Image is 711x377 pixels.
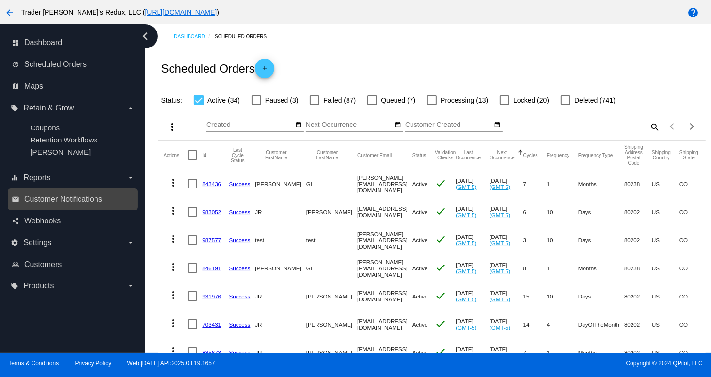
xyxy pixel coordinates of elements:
[357,226,412,254] mat-cell: [PERSON_NAME][EMAIL_ADDRESS][DOMAIN_NAME]
[255,170,306,198] mat-cell: [PERSON_NAME]
[381,94,415,106] span: Queued (7)
[357,198,412,226] mat-cell: [EMAIL_ADDRESS][DOMAIN_NAME]
[127,282,135,290] i: arrow_drop_down
[306,121,393,129] input: Next Occurrence
[161,59,274,78] h2: Scheduled Orders
[4,7,16,18] mat-icon: arrow_back
[547,282,578,310] mat-cell: 10
[202,293,221,299] a: 931976
[547,198,578,226] mat-cell: 10
[412,181,428,187] span: Active
[24,195,102,204] span: Customer Notifications
[490,254,523,282] mat-cell: [DATE]
[547,170,578,198] mat-cell: 1
[12,213,135,229] a: share Webhooks
[265,94,298,106] span: Paused (3)
[145,8,217,16] a: [URL][DOMAIN_NAME]
[229,237,251,243] a: Success
[202,237,221,243] a: 987577
[405,121,492,129] input: Customer Created
[523,226,547,254] mat-cell: 3
[11,282,18,290] i: local_offer
[682,117,702,136] button: Next page
[163,141,188,170] mat-header-cell: Actions
[166,121,178,133] mat-icon: more_vert
[229,349,251,356] a: Success
[255,282,306,310] mat-cell: JR
[229,181,251,187] a: Success
[395,121,401,129] mat-icon: date_range
[30,124,60,132] span: Coupons
[679,198,707,226] mat-cell: CO
[435,262,446,273] mat-icon: check
[490,282,523,310] mat-cell: [DATE]
[167,346,179,357] mat-icon: more_vert
[490,352,510,359] a: (GMT-5)
[547,338,578,366] mat-cell: 1
[202,209,221,215] a: 983052
[206,121,294,129] input: Created
[490,150,515,160] button: Change sorting for NextOccurrenceUtc
[412,209,428,215] span: Active
[624,338,652,366] mat-cell: 80202
[679,226,707,254] mat-cell: CO
[12,57,135,72] a: update Scheduled Orders
[11,104,18,112] i: local_offer
[435,177,446,189] mat-icon: check
[513,94,549,106] span: Locked (20)
[12,39,19,47] i: dashboard
[174,29,215,44] a: Dashboard
[202,152,206,158] button: Change sorting for Id
[255,226,306,254] mat-cell: test
[127,360,215,367] a: Web:[DATE] API:2025.08.19.1657
[357,254,412,282] mat-cell: [PERSON_NAME][EMAIL_ADDRESS][DOMAIN_NAME]
[490,212,510,218] a: (GMT-5)
[364,360,703,367] span: Copyright © 2024 QPilot, LLC
[679,282,707,310] mat-cell: CO
[306,254,357,282] mat-cell: GL
[30,148,91,156] a: [PERSON_NAME]
[435,318,446,330] mat-icon: check
[357,282,412,310] mat-cell: [EMAIL_ADDRESS][DOMAIN_NAME]
[167,261,179,273] mat-icon: more_vert
[412,349,428,356] span: Active
[547,254,578,282] mat-cell: 1
[306,198,357,226] mat-cell: [PERSON_NAME]
[435,205,446,217] mat-icon: check
[229,265,251,271] a: Success
[652,254,679,282] mat-cell: US
[23,173,50,182] span: Reports
[578,152,613,158] button: Change sorting for FrequencyType
[456,338,490,366] mat-cell: [DATE]
[357,338,412,366] mat-cell: [EMAIL_ADDRESS][DOMAIN_NAME]
[547,226,578,254] mat-cell: 10
[12,79,135,94] a: map Maps
[578,338,624,366] mat-cell: Months
[229,321,251,328] a: Success
[255,338,306,366] mat-cell: JR
[255,254,306,282] mat-cell: [PERSON_NAME]
[229,293,251,299] a: Success
[456,254,490,282] mat-cell: [DATE]
[255,150,297,160] button: Change sorting for CustomerFirstName
[8,360,59,367] a: Terms & Conditions
[490,268,510,274] a: (GMT-5)
[12,217,19,225] i: share
[215,29,275,44] a: Scheduled Orders
[624,254,652,282] mat-cell: 80238
[11,174,18,182] i: equalizer
[127,104,135,112] i: arrow_drop_down
[624,310,652,338] mat-cell: 80202
[652,198,679,226] mat-cell: US
[12,195,19,203] i: email
[202,265,221,271] a: 846191
[24,60,87,69] span: Scheduled Orders
[167,233,179,245] mat-icon: more_vert
[490,184,510,190] a: (GMT-5)
[435,346,446,358] mat-icon: check
[578,226,624,254] mat-cell: Days
[494,121,501,129] mat-icon: date_range
[167,177,179,188] mat-icon: more_vert
[624,282,652,310] mat-cell: 80202
[24,260,62,269] span: Customers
